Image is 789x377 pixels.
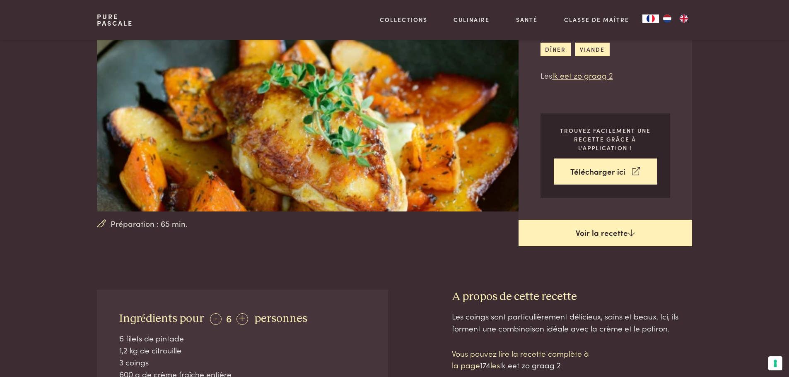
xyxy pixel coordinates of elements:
[575,43,610,56] a: viande
[226,311,232,325] span: 6
[236,313,248,325] div: +
[119,356,366,368] div: 3 coings
[642,14,692,23] aside: Language selected: Français
[540,70,670,82] p: Les
[480,359,490,370] span: 174
[119,344,366,356] div: 1,2 kg de citrouille
[552,70,613,81] a: Ik eet zo graag 2
[210,313,222,325] div: -
[119,332,366,344] div: 6 filets de pintade
[554,158,657,185] a: Télécharger ici
[676,14,692,23] a: EN
[111,218,188,230] span: Préparation : 65 min.
[452,348,593,371] p: Vous pouvez lire la recette complète à la page les
[254,313,307,324] span: personnes
[500,359,561,370] span: Ik eet zo graag 2
[642,14,659,23] div: Language
[659,14,676,23] a: NL
[452,310,692,334] div: Les coings sont particulièrement délicieux, sains et beaux. Ici, ils forment une combinaison idéa...
[119,313,204,324] span: Ingrédients pour
[642,14,659,23] a: FR
[519,220,692,246] a: Voir la recette
[452,290,692,304] h3: A propos de cette recette
[380,15,427,24] a: Collections
[564,15,629,24] a: Classe de maître
[454,15,490,24] a: Culinaire
[554,126,657,152] p: Trouvez facilement une recette grâce à l'application !
[516,15,538,24] a: Santé
[659,14,692,23] ul: Language list
[97,13,133,26] a: PurePascale
[768,356,782,370] button: Vos préférences en matière de consentement pour les technologies de suivi
[540,43,571,56] a: dîner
